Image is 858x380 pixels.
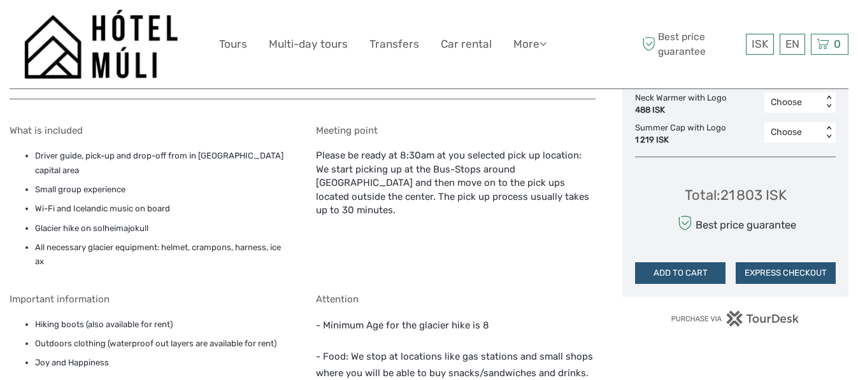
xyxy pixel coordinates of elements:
a: More [513,35,547,53]
button: Open LiveChat chat widget [147,20,162,35]
h5: Meeting point [316,125,596,136]
button: EXPRESS CHECKOUT [736,262,836,284]
div: < > [824,95,834,109]
span: Best price guarantee [639,30,743,58]
div: Choose [771,96,816,109]
div: < > [824,126,834,139]
div: EN [780,34,805,55]
div: Neck Warmer with Logo [635,92,733,116]
li: Wi-Fi and Icelandic music on board [35,202,289,216]
h5: What is included [10,125,289,136]
div: Please be ready at 8:30am at you selected pick up location: We start picking up at the Bus-Stops ... [316,125,596,274]
img: PurchaseViaTourDesk.png [671,311,800,327]
div: Total : 21 803 ISK [685,185,787,205]
li: All necessary glacier equipment: helmet, crampons, harness, ice ax [35,241,289,269]
li: Outdoors clothing (waterproof out layers are available for rent) [35,337,289,351]
div: Choose [771,126,816,139]
li: Small group experience [35,183,289,197]
p: We're away right now. Please check back later! [18,22,144,32]
div: 488 ISK [635,104,727,116]
a: Car rental [441,35,492,53]
a: Multi-day tours [269,35,348,53]
h5: Important information [10,293,289,305]
img: 1276-09780d38-f550-4f2e-b773-0f2717b8e24e_logo_big.png [24,10,178,79]
button: ADD TO CART [635,262,726,284]
span: 0 [832,38,843,50]
p: - Minimum Age for the glacier hike is 8 [316,318,596,334]
li: Joy and Happiness [35,356,289,370]
div: 1 219 ISK [635,134,726,146]
div: Best price guarantee [675,212,796,234]
span: ISK [752,38,768,50]
div: Summer Cap with Logo [635,122,733,146]
h5: Attention [316,293,596,305]
a: Tours [219,35,247,53]
li: Hiking boots (also available for rent) [35,318,289,332]
li: Driver guide, pick-up and drop-off from in [GEOGRAPHIC_DATA] capital area [35,149,289,178]
a: Transfers [369,35,419,53]
li: Glacier hike on solheimajokull [35,222,289,236]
